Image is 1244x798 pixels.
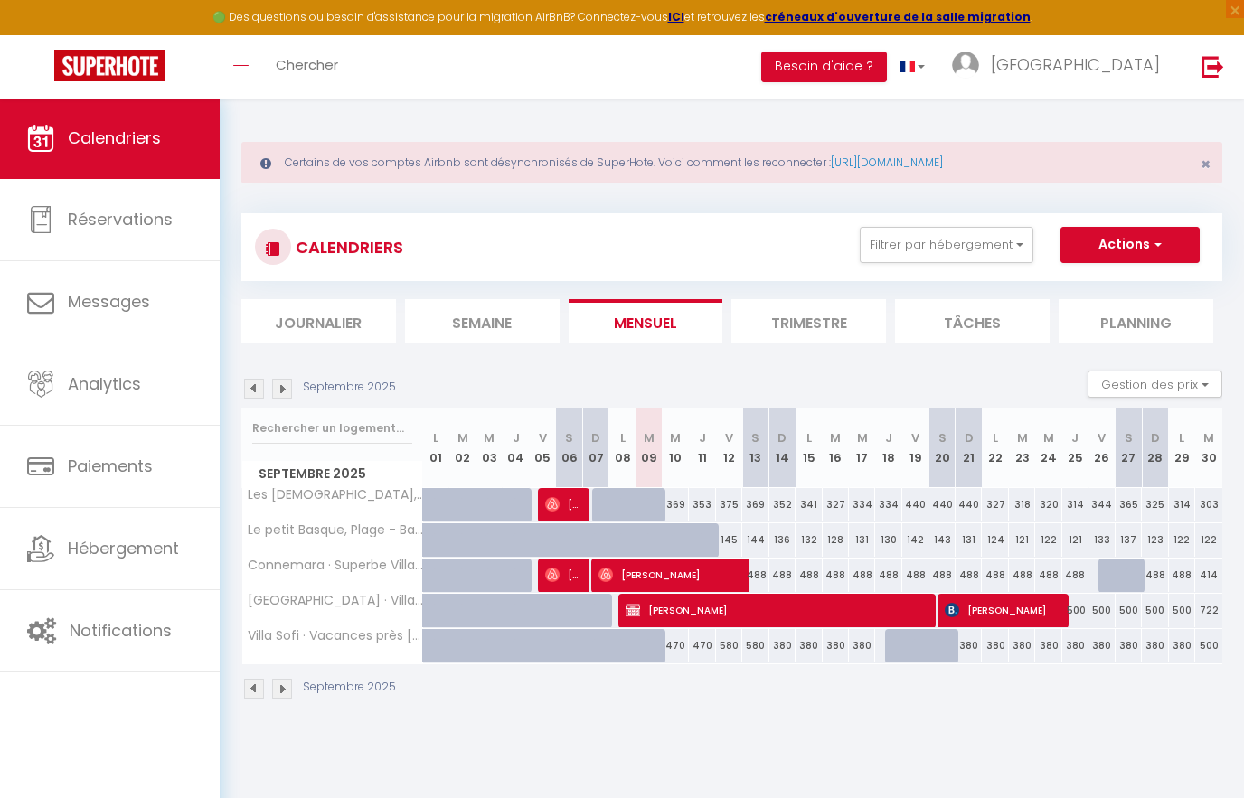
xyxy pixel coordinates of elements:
[769,523,796,557] div: 136
[245,629,426,643] span: Villa Sofi · Vacances près [GEOGRAPHIC_DATA] de paix 8 pers
[513,429,520,446] abbr: J
[68,537,179,559] span: Hébergement
[539,429,547,446] abbr: V
[991,53,1160,76] span: [GEOGRAPHIC_DATA]
[806,429,812,446] abbr: L
[1060,227,1200,263] button: Actions
[1071,429,1079,446] abbr: J
[1116,629,1142,662] div: 380
[1062,488,1088,521] div: 314
[742,408,768,488] th: 13
[620,429,626,446] abbr: L
[849,523,875,557] div: 131
[699,429,706,446] abbr: J
[245,488,426,502] span: Les [DEMOGRAPHIC_DATA], vue et accès directe à la plage
[1116,523,1142,557] div: 137
[689,408,715,488] th: 11
[993,429,998,446] abbr: L
[1195,629,1222,662] div: 500
[1195,408,1222,488] th: 30
[1088,523,1115,557] div: 133
[716,408,742,488] th: 12
[742,488,768,521] div: 369
[689,629,715,662] div: 470
[303,679,396,696] p: Septembre 2025
[1009,488,1035,521] div: 318
[1201,153,1211,175] span: ×
[823,408,849,488] th: 16
[982,408,1008,488] th: 22
[54,50,165,81] img: Super Booking
[569,299,723,343] li: Mensuel
[1062,523,1088,557] div: 121
[742,629,768,662] div: 580
[831,155,943,170] a: [URL][DOMAIN_NAME]
[965,429,974,446] abbr: D
[1195,523,1222,557] div: 122
[742,559,768,592] div: 488
[765,9,1031,24] a: créneaux d'ouverture de la salle migration
[796,559,822,592] div: 488
[1169,629,1195,662] div: 380
[796,408,822,488] th: 15
[245,594,426,607] span: [GEOGRAPHIC_DATA] · Villa Art déco luxe vue imprenable lac d'Hossegor
[1009,629,1035,662] div: 380
[70,619,172,642] span: Notifications
[1088,488,1115,521] div: 344
[565,429,573,446] abbr: S
[769,629,796,662] div: 380
[731,299,886,343] li: Trimestre
[742,523,768,557] div: 144
[1142,594,1168,627] div: 500
[1116,594,1142,627] div: 500
[242,461,422,487] span: Septembre 2025
[484,429,495,446] abbr: M
[636,408,662,488] th: 09
[1009,408,1035,488] th: 23
[860,227,1033,263] button: Filtrer par hébergement
[1062,559,1088,592] div: 488
[68,455,153,477] span: Paiements
[644,429,655,446] abbr: M
[761,52,887,82] button: Besoin d'aide ?
[556,408,582,488] th: 06
[1169,594,1195,627] div: 500
[716,488,742,521] div: 375
[68,372,141,395] span: Analytics
[14,7,69,61] button: Ouvrir le widget de chat LiveChat
[928,559,955,592] div: 488
[1201,156,1211,173] button: Close
[1151,429,1160,446] abbr: D
[1142,559,1168,592] div: 488
[1116,408,1142,488] th: 27
[857,429,868,446] abbr: M
[1043,429,1054,446] abbr: M
[245,559,426,572] span: Connemara · Superbe Villa avec Piscine, Forêt et Plage à vélo
[1088,408,1115,488] th: 26
[982,629,1008,662] div: 380
[545,487,580,521] span: [PERSON_NAME]
[670,429,681,446] abbr: M
[956,629,982,662] div: 380
[252,412,412,445] input: Rechercher un logement...
[668,9,684,24] strong: ICI
[1035,488,1061,521] div: 320
[875,408,901,488] th: 18
[777,429,787,446] abbr: D
[598,558,739,592] span: [PERSON_NAME]
[769,408,796,488] th: 14
[1142,488,1168,521] div: 325
[1035,559,1061,592] div: 488
[796,629,822,662] div: 380
[626,593,923,627] span: [PERSON_NAME]
[875,523,901,557] div: 130
[1088,629,1115,662] div: 380
[902,408,928,488] th: 19
[303,379,396,396] p: Septembre 2025
[911,429,919,446] abbr: V
[1202,55,1224,78] img: logout
[823,523,849,557] div: 128
[849,629,875,662] div: 380
[545,558,580,592] span: [PERSON_NAME]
